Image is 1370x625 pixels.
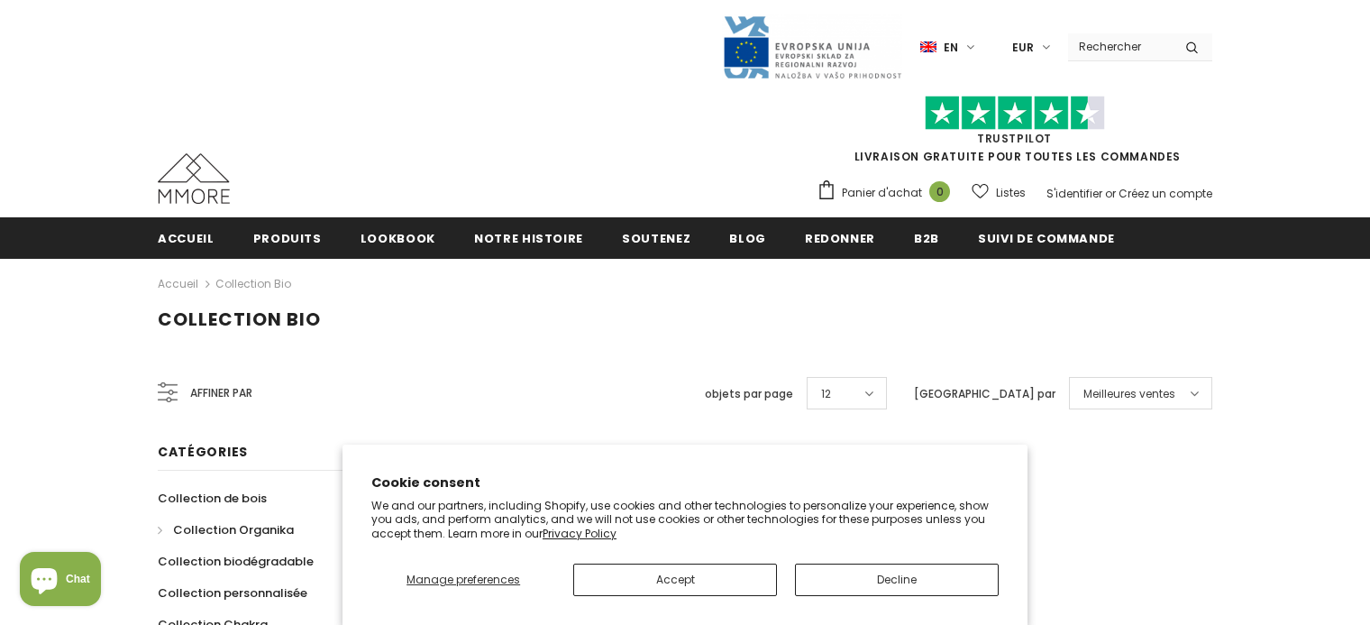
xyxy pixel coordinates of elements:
a: Collection Organika [158,514,294,546]
img: Faites confiance aux étoiles pilotes [925,96,1105,131]
a: Panier d'achat 0 [817,179,959,207]
span: en [944,39,958,57]
button: Manage preferences [371,564,555,596]
span: EUR [1012,39,1034,57]
span: Meilleures ventes [1083,385,1175,403]
p: We and our partners, including Shopify, use cookies and other technologies to personalize your ex... [371,499,999,541]
a: Suivi de commande [978,217,1115,258]
a: Créez un compte [1119,186,1212,201]
a: Produits [253,217,322,258]
span: soutenez [622,230,690,247]
span: Collection de bois [158,490,267,507]
a: Blog [729,217,766,258]
span: or [1105,186,1116,201]
button: Accept [573,564,777,596]
img: Javni Razpis [722,14,902,80]
input: Search Site [1068,33,1172,60]
span: B2B [914,230,939,247]
span: Listes [996,184,1026,202]
span: 12 [821,385,831,403]
label: objets par page [705,385,793,403]
span: 0 [929,181,950,202]
a: Lookbook [361,217,435,258]
a: Listes [972,177,1026,208]
inbox-online-store-chat: Shopify online store chat [14,552,106,611]
label: [GEOGRAPHIC_DATA] par [914,385,1055,403]
a: Collection de bois [158,483,267,514]
span: Affiner par [190,383,252,403]
h2: Cookie consent [371,473,999,492]
span: Blog [729,230,766,247]
span: Collection Bio [158,307,321,332]
a: Collection Bio [215,276,291,291]
a: Collection personnalisée [158,577,307,609]
span: Redonner [805,230,875,247]
a: Collection biodégradable [158,546,314,577]
a: TrustPilot [977,131,1052,146]
span: LIVRAISON GRATUITE POUR TOUTES LES COMMANDES [817,104,1212,164]
span: Collection biodégradable [158,553,314,570]
a: Javni Razpis [722,39,902,54]
span: Notre histoire [474,230,583,247]
a: Redonner [805,217,875,258]
span: Manage preferences [406,572,520,587]
a: S'identifier [1046,186,1102,201]
span: Collection personnalisée [158,584,307,602]
img: i-lang-1.png [920,40,936,55]
span: Produits [253,230,322,247]
a: soutenez [622,217,690,258]
span: Catégories [158,443,248,461]
button: Decline [795,564,999,596]
a: Accueil [158,273,198,295]
a: Notre histoire [474,217,583,258]
span: Panier d'achat [842,184,922,202]
span: Accueil [158,230,215,247]
span: Collection Organika [173,521,294,538]
a: Accueil [158,217,215,258]
img: Cas MMORE [158,153,230,204]
a: B2B [914,217,939,258]
a: Privacy Policy [543,526,616,541]
span: Lookbook [361,230,435,247]
span: Suivi de commande [978,230,1115,247]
